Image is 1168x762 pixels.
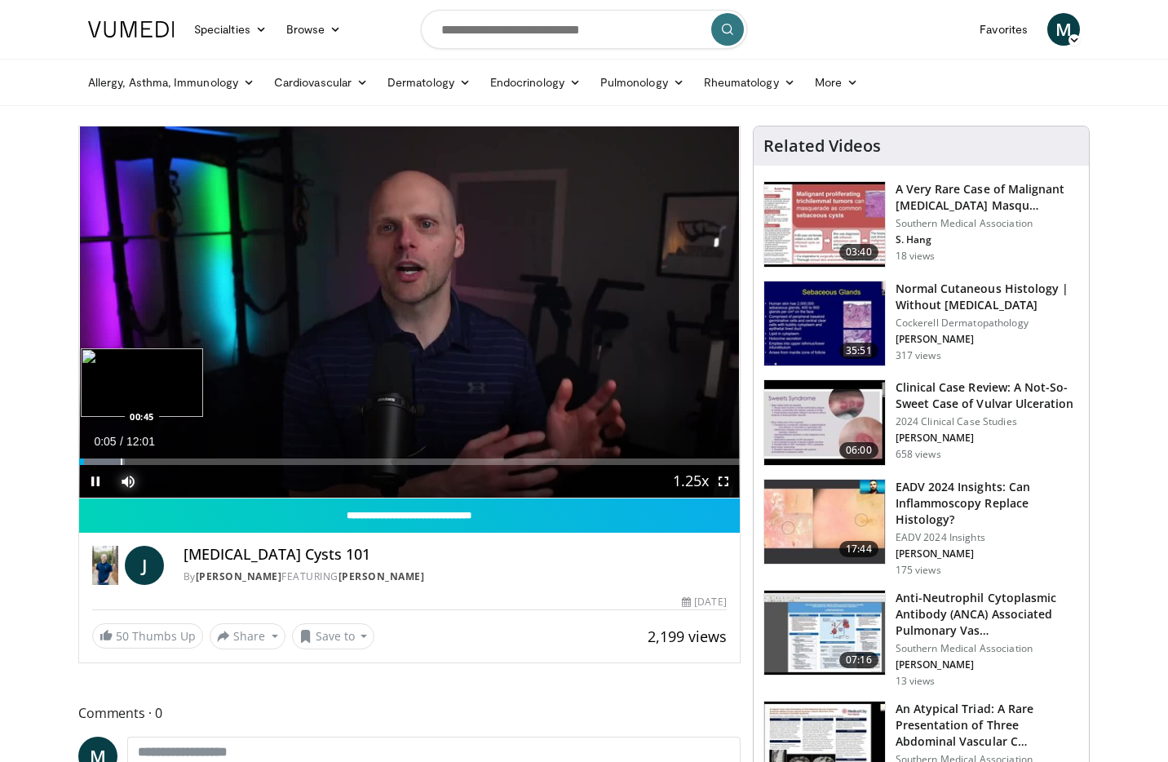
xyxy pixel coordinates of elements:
a: 06:00 Clinical Case Review: A Not-So-Sweet Case of Vulvar Ulceration 2024 Clinical Case Studies [... [763,379,1079,466]
p: 13 views [896,675,936,688]
h4: Related Videos [763,136,881,156]
a: [PERSON_NAME] [196,569,282,583]
img: 2e26c7c5-ede0-4b44-894d-3a9364780452.150x105_q85_crop-smart_upscale.jpg [764,380,885,465]
a: Rheumatology [694,66,805,99]
span: 2,199 views [648,627,727,646]
button: Save to [292,623,375,649]
a: 35:51 Normal Cutaneous Histology | Without [MEDICAL_DATA] Cockerell Dermatopathology [PERSON_NAME... [763,281,1079,367]
p: EADV 2024 Insights [896,531,1079,544]
p: 175 views [896,564,941,577]
img: cd4a92e4-2b31-4376-97fb-4364d1c8cf52.150x105_q85_crop-smart_upscale.jpg [764,281,885,366]
p: 317 views [896,349,941,362]
p: Southern Medical Association [896,217,1079,230]
p: [PERSON_NAME] [896,658,1079,671]
a: Favorites [970,13,1037,46]
h3: A Very Rare Case of Malignant [MEDICAL_DATA] Masqu… [896,181,1079,214]
h3: Normal Cutaneous Histology | Without [MEDICAL_DATA] [896,281,1079,313]
span: 0:05 [94,435,116,448]
h3: EADV 2024 Insights: Can Inflammoscopy Replace Histology? [896,479,1079,528]
p: Southern Medical Association [896,642,1079,655]
a: Allergy, Asthma, Immunology [78,66,264,99]
a: 03:40 A Very Rare Case of Malignant [MEDICAL_DATA] Masqu… Southern Medical Association S. Hang 18... [763,181,1079,268]
button: Mute [112,465,144,498]
button: Playback Rate [675,465,707,498]
p: S. Hang [896,233,1079,246]
span: 50 [116,628,129,644]
img: Dr. Jordan Rennicke [92,546,118,585]
a: J [125,546,164,585]
img: 088b5fac-d6ad-43d4-be1a-44ee880f5bb0.150x105_q85_crop-smart_upscale.jpg [764,591,885,676]
a: Endocrinology [480,66,591,99]
img: VuMedi Logo [88,21,175,38]
h3: Clinical Case Review: A Not-So-Sweet Case of Vulvar Ulceration [896,379,1079,412]
span: 12:01 [126,435,155,448]
p: [PERSON_NAME] [896,333,1079,346]
span: / [120,435,123,448]
p: [PERSON_NAME] [896,547,1079,560]
a: More [805,66,868,99]
a: 17:44 EADV 2024 Insights: Can Inflammoscopy Replace Histology? EADV 2024 Insights [PERSON_NAME] 1... [763,479,1079,577]
img: image.jpeg [81,348,203,417]
p: 18 views [896,250,936,263]
a: Dermatology [378,66,480,99]
p: 2024 Clinical Case Studies [896,415,1079,428]
a: Specialties [184,13,277,46]
a: Pulmonology [591,66,694,99]
img: 15a2a6c9-b512-40ee-91fa-a24d648bcc7f.150x105_q85_crop-smart_upscale.jpg [764,182,885,267]
button: Fullscreen [707,465,740,498]
p: Cockerell Dermatopathology [896,317,1079,330]
div: [DATE] [682,595,726,609]
video-js: Video Player [79,126,740,498]
span: 35:51 [839,343,878,359]
a: Browse [277,13,352,46]
button: Share [210,623,285,649]
span: Comments 0 [78,702,741,724]
div: Progress Bar [79,459,740,465]
h3: Anti-Neutrophil Cytoplasmic Antibody (ANCA) Associated Pulmonary Vas… [896,590,1079,639]
h4: [MEDICAL_DATA] Cysts 101 [184,546,727,564]
a: [PERSON_NAME] [338,569,425,583]
div: By FEATURING [184,569,727,584]
span: 07:16 [839,652,878,668]
a: 07:16 Anti-Neutrophil Cytoplasmic Antibody (ANCA) Associated Pulmonary Vas… Southern Medical Asso... [763,590,1079,688]
p: [PERSON_NAME] [896,432,1079,445]
img: 21dd94d6-2aa4-4e90-8e67-e9d24ce83a66.150x105_q85_crop-smart_upscale.jpg [764,480,885,565]
p: 658 views [896,448,941,461]
span: 17:44 [839,541,878,557]
span: 06:00 [839,442,878,459]
a: M [1047,13,1080,46]
span: 03:40 [839,244,878,260]
a: 50 Thumbs Up [92,623,203,649]
a: Cardiovascular [264,66,378,99]
h3: An Atypical Triad: A Rare Presentation of Three Abdominal Vascular C… [896,701,1079,750]
button: Pause [79,465,112,498]
input: Search topics, interventions [421,10,747,49]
